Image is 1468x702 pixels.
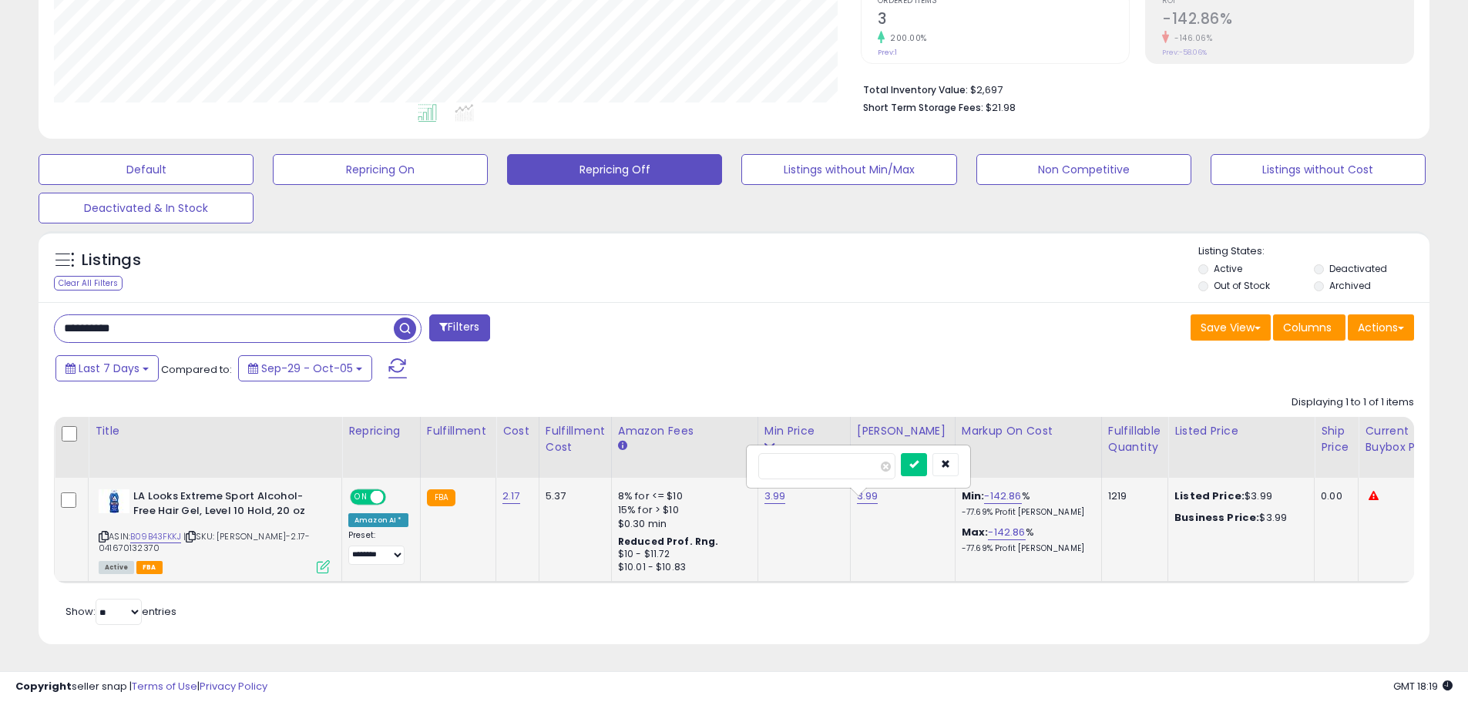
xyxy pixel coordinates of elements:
[427,489,455,506] small: FBA
[351,491,371,504] span: ON
[962,507,1090,518] p: -77.69% Profit [PERSON_NAME]
[39,154,254,185] button: Default
[238,355,372,381] button: Sep-29 - Oct-05
[618,423,751,439] div: Amazon Fees
[1108,489,1156,503] div: 1219
[1211,154,1426,185] button: Listings without Cost
[384,491,408,504] span: OFF
[976,154,1191,185] button: Non Competitive
[1365,423,1444,455] div: Current Buybox Price
[618,548,746,561] div: $10 - $11.72
[99,489,330,572] div: ASIN:
[546,489,600,503] div: 5.37
[1174,511,1302,525] div: $3.99
[161,362,232,377] span: Compared to:
[15,680,267,694] div: seller snap | |
[962,489,1090,518] div: %
[618,535,719,548] b: Reduced Prof. Rng.
[1321,423,1352,455] div: Ship Price
[741,154,956,185] button: Listings without Min/Max
[1174,489,1245,503] b: Listed Price:
[1108,423,1161,455] div: Fulfillable Quantity
[502,489,520,504] a: 2.17
[1348,314,1414,341] button: Actions
[618,489,746,503] div: 8% for <= $10
[99,530,310,553] span: | SKU: [PERSON_NAME]-2.17-041670132370
[54,276,123,291] div: Clear All Filters
[1329,279,1371,292] label: Archived
[857,489,878,504] a: 3.99
[984,489,1021,504] a: -142.86
[878,10,1129,31] h2: 3
[962,525,989,539] b: Max:
[99,561,134,574] span: All listings currently available for purchase on Amazon
[1214,279,1270,292] label: Out of Stock
[348,530,408,565] div: Preset:
[261,361,353,376] span: Sep-29 - Oct-05
[764,423,844,439] div: Min Price
[863,83,968,96] b: Total Inventory Value:
[618,561,746,574] div: $10.01 - $10.83
[618,503,746,517] div: 15% for > $10
[200,679,267,694] a: Privacy Policy
[66,604,176,619] span: Show: entries
[1214,262,1242,275] label: Active
[764,489,786,504] a: 3.99
[130,530,181,543] a: B09B43FKKJ
[1162,10,1413,31] h2: -142.86%
[99,489,129,513] img: 31d3wCKF+lL._SL40_.jpg
[962,526,1090,554] div: %
[133,489,321,522] b: LA Looks Extreme Sport Alcohol-Free Hair Gel, Level 10 Hold, 20 oz
[962,423,1095,439] div: Markup on Cost
[546,423,605,455] div: Fulfillment Cost
[1174,489,1302,503] div: $3.99
[1292,395,1414,410] div: Displaying 1 to 1 of 1 items
[1191,314,1271,341] button: Save View
[502,423,532,439] div: Cost
[95,423,335,439] div: Title
[955,417,1101,478] th: The percentage added to the cost of goods (COGS) that forms the calculator for Min & Max prices.
[427,423,489,439] div: Fulfillment
[618,517,746,531] div: $0.30 min
[1169,32,1212,44] small: -146.06%
[988,525,1025,540] a: -142.86
[1162,48,1207,57] small: Prev: -58.06%
[507,154,722,185] button: Repricing Off
[1198,244,1429,259] p: Listing States:
[429,314,489,341] button: Filters
[348,423,414,439] div: Repricing
[132,679,197,694] a: Terms of Use
[1321,489,1346,503] div: 0.00
[1283,320,1332,335] span: Columns
[79,361,139,376] span: Last 7 Days
[618,439,627,453] small: Amazon Fees.
[1174,510,1259,525] b: Business Price:
[136,561,163,574] span: FBA
[1329,262,1387,275] label: Deactivated
[348,513,408,527] div: Amazon AI *
[986,100,1016,115] span: $21.98
[863,101,983,114] b: Short Term Storage Fees:
[1174,423,1308,439] div: Listed Price
[885,32,927,44] small: 200.00%
[39,193,254,223] button: Deactivated & In Stock
[15,679,72,694] strong: Copyright
[863,79,1402,98] li: $2,697
[55,355,159,381] button: Last 7 Days
[878,48,897,57] small: Prev: 1
[1273,314,1345,341] button: Columns
[962,543,1090,554] p: -77.69% Profit [PERSON_NAME]
[1393,679,1453,694] span: 2025-10-13 18:19 GMT
[82,250,141,271] h5: Listings
[273,154,488,185] button: Repricing On
[962,489,985,503] b: Min:
[857,423,949,439] div: [PERSON_NAME]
